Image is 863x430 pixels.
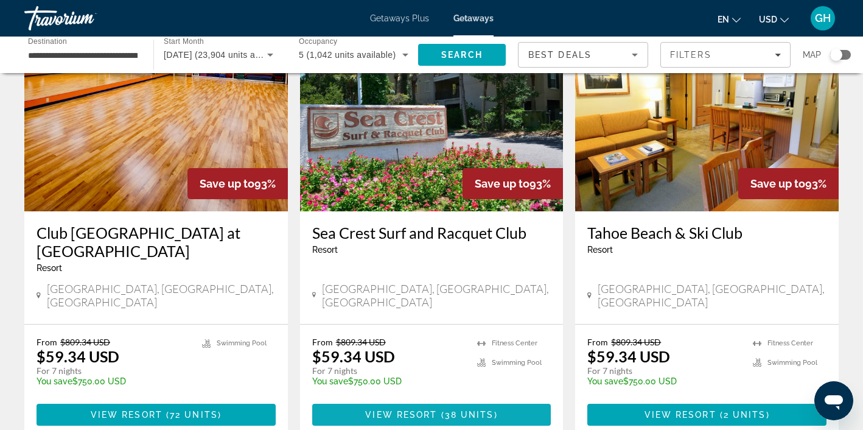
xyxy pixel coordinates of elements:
[807,5,839,31] button: User Menu
[24,16,288,211] img: Club Wyndham Resort at Fairfield Bay
[312,224,551,242] a: Sea Crest Surf and Racquet Club
[528,50,592,60] span: Best Deals
[441,50,483,60] span: Search
[750,177,805,190] span: Save up to
[587,245,613,255] span: Resort
[759,15,777,24] span: USD
[28,48,138,63] input: Select destination
[336,337,386,347] span: $809.34 USD
[587,224,826,242] a: Tahoe Beach & Ski Club
[767,359,817,367] span: Swimming Pool
[164,38,204,46] span: Start Month
[162,410,222,420] span: ( )
[611,337,661,347] span: $809.34 USD
[170,410,218,420] span: 72 units
[299,38,337,46] span: Occupancy
[37,347,119,365] p: $59.34 USD
[475,177,529,190] span: Save up to
[660,42,791,68] button: Filters
[437,410,497,420] span: ( )
[587,376,623,386] span: You save
[716,410,770,420] span: ( )
[312,404,551,426] button: View Resort(38 units)
[37,365,190,376] p: For 7 nights
[445,410,494,420] span: 38 units
[300,16,564,211] img: Sea Crest Surf and Racquet Club
[718,10,741,28] button: Change language
[312,376,348,386] span: You save
[453,13,494,23] a: Getaways
[598,282,826,309] span: [GEOGRAPHIC_DATA], [GEOGRAPHIC_DATA], [GEOGRAPHIC_DATA]
[37,376,190,386] p: $750.00 USD
[24,2,146,34] a: Travorium
[767,339,813,347] span: Fitness Center
[312,245,338,255] span: Resort
[738,168,839,199] div: 93%
[718,15,729,24] span: en
[587,347,670,365] p: $59.34 USD
[365,410,437,420] span: View Resort
[91,410,162,420] span: View Resort
[217,339,267,347] span: Swimming Pool
[814,381,853,420] iframe: Button to launch messaging window
[587,404,826,426] button: View Resort(2 units)
[37,337,57,347] span: From
[187,168,288,199] div: 93%
[312,347,395,365] p: $59.34 USD
[37,224,276,260] a: Club [GEOGRAPHIC_DATA] at [GEOGRAPHIC_DATA]
[587,376,741,386] p: $750.00 USD
[670,50,711,60] span: Filters
[37,404,276,426] button: View Resort(72 units)
[463,168,563,199] div: 93%
[322,282,551,309] span: [GEOGRAPHIC_DATA], [GEOGRAPHIC_DATA], [GEOGRAPHIC_DATA]
[803,46,821,63] span: Map
[164,50,289,60] span: [DATE] (23,904 units available)
[587,365,741,376] p: For 7 nights
[645,410,716,420] span: View Resort
[575,16,839,211] img: Tahoe Beach & Ski Club
[47,282,276,309] span: [GEOGRAPHIC_DATA], [GEOGRAPHIC_DATA], [GEOGRAPHIC_DATA]
[528,48,638,62] mat-select: Sort by
[418,44,506,66] button: Search
[37,263,62,273] span: Resort
[587,337,608,347] span: From
[724,410,766,420] span: 2 units
[815,12,831,24] span: GH
[492,359,542,367] span: Swimming Pool
[200,177,254,190] span: Save up to
[759,10,789,28] button: Change currency
[60,337,110,347] span: $809.34 USD
[312,376,466,386] p: $750.00 USD
[370,13,429,23] a: Getaways Plus
[37,376,72,386] span: You save
[28,37,67,45] span: Destination
[299,50,396,60] span: 5 (1,042 units available)
[312,337,333,347] span: From
[492,339,537,347] span: Fitness Center
[312,365,466,376] p: For 7 nights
